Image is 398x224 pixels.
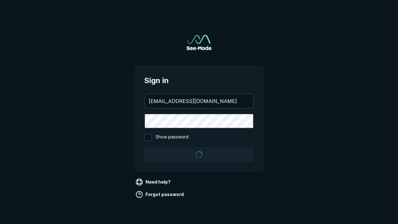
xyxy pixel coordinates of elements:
span: Sign in [144,75,254,86]
a: Go to sign in [187,35,211,50]
img: See-Mode Logo [187,35,211,50]
input: your@email.com [145,94,253,108]
a: Forgot password [134,189,186,199]
a: Need help? [134,177,173,187]
span: Show password [155,133,188,141]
